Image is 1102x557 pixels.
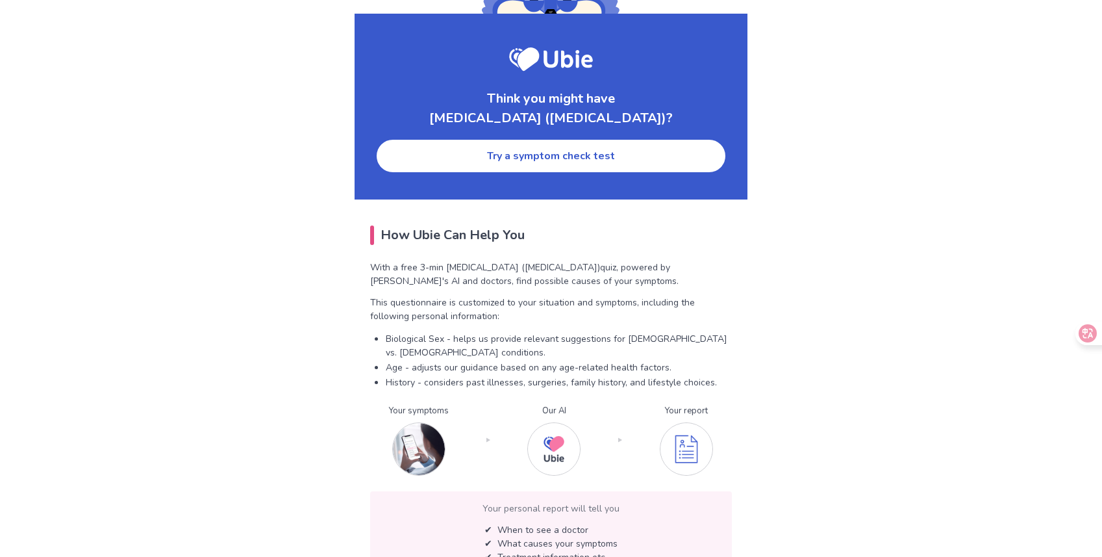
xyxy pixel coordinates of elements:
[389,405,449,418] p: Your symptoms
[484,523,618,537] p: ✔ When to see a doctor
[375,89,727,128] h2: Think you might have [MEDICAL_DATA] ([MEDICAL_DATA]) ?
[370,226,732,245] h2: How Ubie Can Help You
[527,422,581,476] img: Our AI checks your symptoms
[392,422,445,476] img: Input your symptoms
[375,138,727,174] a: Try a symptom check test
[660,405,713,418] p: Your report
[527,405,581,418] p: Our AI
[660,422,713,476] img: You get your personalized report
[484,537,618,551] p: ✔︎ What causes your symptoms
[381,502,721,515] p: Your personal report will tell you
[370,261,732,288] p: With a free 3-min [MEDICAL_DATA] ([MEDICAL_DATA]) quiz, powered by [PERSON_NAME]'s AI and doctors...
[386,376,732,389] p: History - considers past illnesses, surgeries, family history, and lifestyle choices.
[370,296,732,323] p: This questionnaire is customized to your situation and symptoms, including the following personal...
[386,361,732,374] p: Age - adjusts our guidance based on any age-related health factors.
[386,332,732,359] p: Biological Sex - helps us provide relevant suggestions for [DEMOGRAPHIC_DATA] vs. [DEMOGRAPHIC_DA...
